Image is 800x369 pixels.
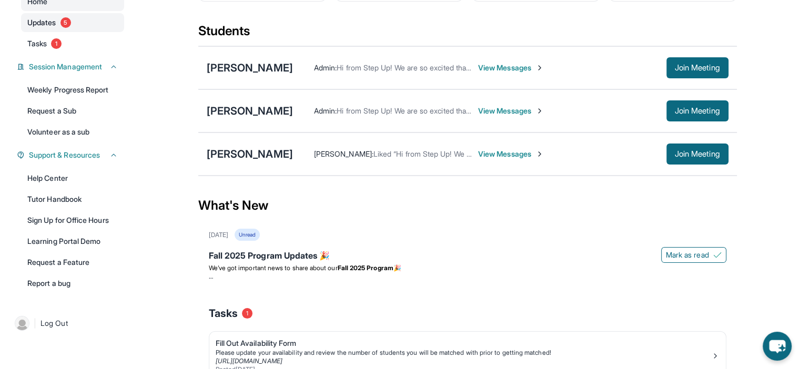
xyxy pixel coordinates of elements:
div: [PERSON_NAME] [207,147,293,161]
span: | [34,317,36,330]
button: Join Meeting [666,143,728,165]
a: [URL][DOMAIN_NAME] [216,357,282,365]
div: Fall 2025 Program Updates 🎉 [209,249,726,264]
span: Updates [27,17,56,28]
a: Volunteer as a sub [21,122,124,141]
span: View Messages [478,106,544,116]
a: Tutor Handbook [21,190,124,209]
button: Join Meeting [666,57,728,78]
span: 5 [60,17,71,28]
a: Sign Up for Office Hours [21,211,124,230]
a: Learning Portal Demo [21,232,124,251]
img: Mark as read [713,251,722,259]
button: Session Management [25,61,118,72]
div: Unread [235,229,260,241]
button: Join Meeting [666,100,728,121]
span: Tasks [27,38,47,49]
span: Join Meeting [675,108,720,114]
div: Please update your availability and review the number of students you will be matched with prior ... [216,348,711,357]
button: Support & Resources [25,150,118,160]
span: Admin : [314,106,337,115]
a: Help Center [21,169,124,188]
span: Admin : [314,63,337,72]
div: What's New [198,182,737,229]
a: Updates5 [21,13,124,32]
span: 🎉 [393,264,401,272]
strong: Fall 2025 Program [338,264,393,272]
img: user-img [15,316,29,331]
span: Tasks [209,306,238,321]
span: Mark as read [666,250,709,260]
button: Mark as read [661,247,726,263]
a: Weekly Progress Report [21,80,124,99]
img: Chevron-Right [535,64,544,72]
div: [PERSON_NAME] [207,60,293,75]
span: Log Out [40,318,68,329]
span: We’ve got important news to share about our [209,264,338,272]
span: Join Meeting [675,65,720,71]
span: 1 [242,308,252,319]
span: View Messages [478,149,544,159]
a: Request a Sub [21,101,124,120]
div: [DATE] [209,231,228,239]
span: 1 [51,38,62,49]
span: [PERSON_NAME] : [314,149,373,158]
div: [PERSON_NAME] [207,104,293,118]
span: Support & Resources [29,150,100,160]
span: Session Management [29,61,102,72]
button: chat-button [763,332,792,361]
img: Chevron-Right [535,150,544,158]
span: Join Meeting [675,151,720,157]
a: Report a bug [21,274,124,293]
div: Fill Out Availability Form [216,338,711,348]
span: View Messages [478,63,544,73]
a: Tasks1 [21,34,124,53]
a: |Log Out [11,312,124,335]
img: Chevron-Right [535,107,544,115]
div: Students [198,23,737,46]
a: Request a Feature [21,253,124,272]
